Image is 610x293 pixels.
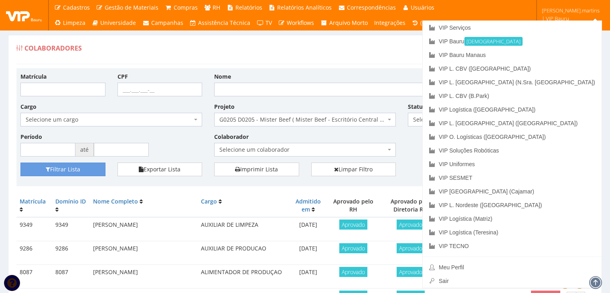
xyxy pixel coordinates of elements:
td: 9349 [16,217,52,241]
a: VIP Bauru[DEMOGRAPHIC_DATA] [423,35,602,48]
span: Relatórios Analíticos [277,4,332,11]
a: Limpeza [51,15,89,31]
span: Aprovado [339,220,367,230]
label: Matrícula [20,73,47,81]
span: Gestão de Materiais [105,4,158,11]
a: VIP L. Nordeste ([GEOGRAPHIC_DATA]) [423,198,602,212]
a: Universidade [89,15,140,31]
td: 8087 [16,265,52,289]
label: Colaborador [214,133,249,141]
a: Domínio ID [55,197,86,205]
span: TV [265,19,272,26]
span: G0205 D0205 - Mister Beef ( Mister Beef - Escritório Central ) - Bauru/SP [214,113,396,126]
a: Integrações [371,15,409,31]
span: Aprovado [397,267,425,277]
span: Universidade [100,19,136,26]
a: VIP L. [GEOGRAPHIC_DATA] ([GEOGRAPHIC_DATA]) [423,116,602,130]
img: logo [6,9,42,21]
a: Campanhas [139,15,186,31]
td: 8087 [52,265,90,289]
small: [DEMOGRAPHIC_DATA] [464,37,523,46]
a: (0) [409,15,430,31]
span: Aprovado [397,243,425,253]
span: Usuários [411,4,434,11]
td: AUXILIAR DE LIMPEZA [198,217,288,241]
span: Relatórios [235,4,262,11]
td: AUXILIAR DE PRODUCAO [198,241,288,265]
span: até [75,143,94,157]
span: Campanhas [151,19,183,26]
span: Compras [174,4,198,11]
span: Workflows [287,19,314,26]
td: [DATE] [288,265,329,289]
td: 9349 [52,217,90,241]
a: Workflows [275,15,318,31]
a: VIP Logística (Teresina) [423,226,602,239]
span: Integrações [374,19,405,26]
input: ___.___.___-__ [118,83,203,96]
label: CPF [118,73,128,81]
td: [PERSON_NAME] [90,265,198,289]
a: VIP [GEOGRAPHIC_DATA] (Cajamar) [423,185,602,198]
a: Matrícula [20,197,46,205]
th: Aprovado pela Diretoria RH [378,194,444,217]
a: VIP O. Logísticas ([GEOGRAPHIC_DATA]) [423,130,602,144]
a: VIP L. [GEOGRAPHIC_DATA] (N.Sra. [GEOGRAPHIC_DATA]) [423,75,602,89]
a: VIP Uniformes [423,157,602,171]
td: [DATE] [288,241,329,265]
a: VIP L. CBV ([GEOGRAPHIC_DATA]) [423,62,602,75]
a: VIP Bauru Manaus [423,48,602,62]
span: Aprovado [339,243,367,253]
a: TV [253,15,275,31]
span: Colaboradores [24,44,82,53]
a: VIP Soluções Robóticas [423,144,602,157]
span: Selecione um status [408,113,493,126]
label: Período [20,133,42,141]
span: Correspondências [347,4,396,11]
label: Nome [214,73,231,81]
a: Arquivo Morto [317,15,371,31]
span: Cadastros [63,4,90,11]
button: Exportar Lista [118,163,203,176]
a: Nome Completo [93,197,138,205]
a: VIP L. CBV (B.Park) [423,89,602,103]
a: Admitido em [296,197,321,213]
label: Status [408,103,426,111]
td: 9286 [16,241,52,265]
a: Sair [423,274,602,288]
label: Projeto [214,103,235,111]
td: 9286 [52,241,90,265]
td: ALIMENTADOR DE PRODUÇAO [198,265,288,289]
span: Aprovado [339,267,367,277]
span: Selecione um cargo [26,116,192,124]
span: Selecione um cargo [20,113,202,126]
td: [PERSON_NAME] [90,217,198,241]
th: Aprovado pelo RH [329,194,378,217]
span: Limpeza [63,19,85,26]
td: [PERSON_NAME] [90,241,198,265]
span: [PERSON_NAME].martins | VIP Bauru [542,6,600,22]
a: Meu Perfil [423,260,602,274]
span: Selecione um colaborador [219,146,386,154]
span: RH [213,4,220,11]
a: VIP TECNO [423,239,602,253]
span: Selecione um status [413,116,483,124]
a: VIP Logística ([GEOGRAPHIC_DATA]) [423,103,602,116]
label: Cargo [20,103,36,111]
span: Assistência Técnica [198,19,250,26]
a: VIP Logística (Matriz) [423,212,602,226]
a: Imprimir Lista [214,163,299,176]
span: G0205 D0205 - Mister Beef ( Mister Beef - Escritório Central ) - Bauru/SP [219,116,386,124]
span: Arquivo Morto [329,19,368,26]
span: Aprovado [397,220,425,230]
span: (0) [420,19,427,26]
a: VIP SESMET [423,171,602,185]
a: Cargo [201,197,217,205]
a: Limpar Filtro [311,163,396,176]
a: Assistência Técnica [186,15,254,31]
span: Selecione um colaborador [214,143,396,157]
td: [DATE] [288,217,329,241]
a: VIP Serviços [423,21,602,35]
button: Filtrar Lista [20,163,105,176]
